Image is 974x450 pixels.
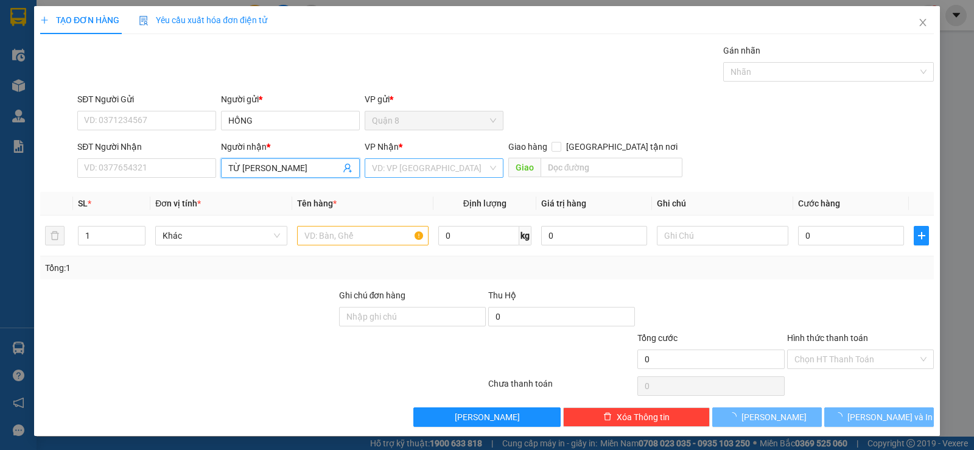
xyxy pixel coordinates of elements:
input: Ghi Chú [657,226,788,245]
button: Close [906,6,940,40]
button: [PERSON_NAME] và In [824,407,934,427]
div: Người nhận [221,140,360,153]
button: plus [914,226,929,245]
input: Dọc đường [541,158,683,177]
span: plus [914,231,928,241]
button: [PERSON_NAME] [712,407,822,427]
span: Xóa Thông tin [617,410,670,424]
span: Cước hàng [798,199,840,208]
span: Tên hàng [297,199,337,208]
span: Giao hàng [508,142,547,152]
div: Tổng: 1 [45,261,377,275]
button: [PERSON_NAME] [413,407,560,427]
input: Ghi chú đơn hàng [339,307,486,326]
span: Yêu cầu xuất hóa đơn điện tử [139,15,267,25]
label: Gán nhãn [723,46,760,55]
span: [PERSON_NAME] [455,410,520,424]
span: Thu Hộ [488,290,516,300]
input: 0 [541,226,647,245]
span: [GEOGRAPHIC_DATA] tận nơi [561,140,682,153]
span: close [918,18,928,27]
span: TẠO ĐƠN HÀNG [40,15,119,25]
span: Đơn vị tính [155,199,201,208]
div: Chưa thanh toán [487,377,636,398]
div: SĐT Người Gửi [77,93,216,106]
span: [PERSON_NAME] [741,410,807,424]
span: kg [519,226,531,245]
input: VD: Bàn, Ghế [297,226,429,245]
span: [PERSON_NAME] và In [847,410,933,424]
span: loading [834,412,847,421]
label: Ghi chú đơn hàng [339,290,406,300]
span: delete [603,412,612,422]
label: Hình thức thanh toán [787,333,868,343]
span: Tổng cước [637,333,678,343]
th: Ghi chú [652,192,793,216]
span: SL [78,199,88,208]
span: Quận 8 [372,111,496,130]
div: SĐT Người Nhận [77,140,216,153]
button: delete [45,226,65,245]
img: icon [139,16,149,26]
span: Giao [508,158,541,177]
button: deleteXóa Thông tin [563,407,710,427]
div: VP gửi [365,93,503,106]
span: plus [40,16,49,24]
span: Khác [163,227,279,245]
span: Giá trị hàng [541,199,586,208]
div: Người gửi [221,93,360,106]
span: user-add [343,163,352,173]
span: VP Nhận [365,142,399,152]
span: loading [728,412,741,421]
span: Định lượng [463,199,506,208]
